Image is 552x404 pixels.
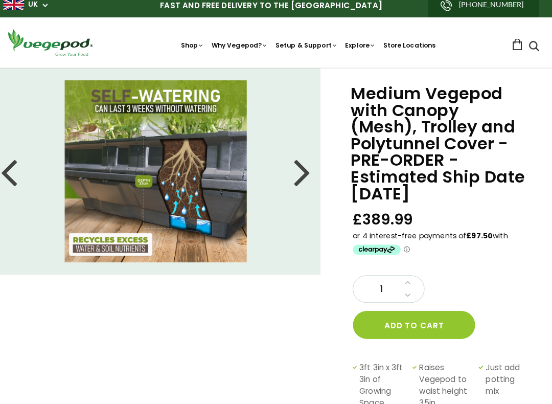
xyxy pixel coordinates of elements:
img: Vegepod [13,27,105,56]
span: £389.99 [356,207,415,226]
a: Why Vegepod? [217,40,273,49]
h1: Medium Vegepod with Canopy (Mesh), Trolley and Polytunnel Cover - PRE-ORDER - Estimated Ship Date... [354,84,526,198]
span: Raises Vegepod to waist height 35in [422,356,475,402]
span: 1 [367,278,402,291]
a: Explore [349,40,379,49]
span: 3ft 3in x 3ft 3in of Growing Space [363,356,410,402]
a: Decrease quantity by 1 [404,284,416,297]
span: Just add potting mix [487,356,521,402]
a: Store Locations [386,40,438,49]
a: Search [529,41,539,52]
a: Increase quantity by 1 [404,271,416,284]
a: Shop [187,40,210,49]
img: Medium Vegepod with Canopy (Mesh), Trolley and Polytunnel Cover - PRE-ORDER - Estimated Ship Date... [73,79,252,258]
button: Add to cart [356,305,476,333]
a: Setup & Support [280,40,341,49]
